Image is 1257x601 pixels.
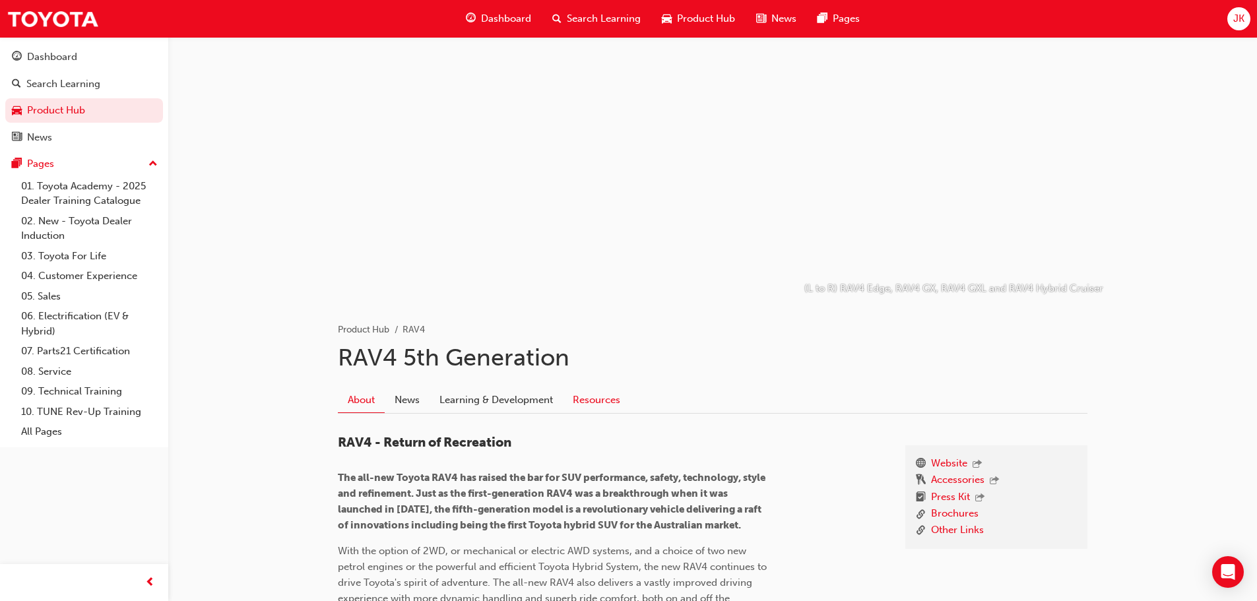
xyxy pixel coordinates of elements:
[990,476,999,487] span: outbound-icon
[542,5,651,32] a: search-iconSearch Learning
[338,435,511,450] span: RAV4 - Return of Recreation
[833,11,860,26] span: Pages
[16,402,163,422] a: 10. TUNE Rev-Up Training
[16,306,163,341] a: 06. Electrification (EV & Hybrid)
[27,130,52,145] div: News
[746,5,807,32] a: news-iconNews
[931,490,970,507] a: Press Kit
[145,575,155,591] span: prev-icon
[338,343,1087,372] h1: RAV4 5th Generation
[916,522,926,539] span: link-icon
[16,211,163,246] a: 02. New - Toyota Dealer Induction
[5,42,163,152] button: DashboardSearch LearningProduct HubNews
[1233,11,1244,26] span: JK
[567,11,641,26] span: Search Learning
[455,5,542,32] a: guage-iconDashboard
[16,362,163,382] a: 08. Service
[1212,556,1244,588] div: Open Intercom Messenger
[5,125,163,150] a: News
[5,72,163,96] a: Search Learning
[563,387,630,412] a: Resources
[818,11,827,27] span: pages-icon
[430,387,563,412] a: Learning & Development
[16,422,163,442] a: All Pages
[931,472,984,490] a: Accessories
[662,11,672,27] span: car-icon
[916,490,926,507] span: booktick-icon
[973,459,982,470] span: outbound-icon
[16,341,163,362] a: 07. Parts21 Certification
[16,176,163,211] a: 01. Toyota Academy - 2025 Dealer Training Catalogue
[12,105,22,117] span: car-icon
[27,156,54,172] div: Pages
[338,472,767,531] span: The all-new Toyota RAV4 has raised the bar for SUV performance, safety, technology, style and ref...
[931,506,979,522] a: Brochures
[16,381,163,402] a: 09. Technical Training
[12,51,22,63] span: guage-icon
[385,387,430,412] a: News
[651,5,746,32] a: car-iconProduct Hub
[5,45,163,69] a: Dashboard
[677,11,735,26] span: Product Hub
[16,266,163,286] a: 04. Customer Experience
[916,472,926,490] span: keys-icon
[771,11,796,26] span: News
[916,456,926,473] span: www-icon
[7,4,99,34] img: Trak
[756,11,766,27] span: news-icon
[1227,7,1250,30] button: JK
[148,156,158,173] span: up-icon
[403,323,425,338] li: RAV4
[804,281,1103,296] p: (L to R) RAV4 Edge, RAV4 GX, RAV4 GXL and RAV4 Hybrid Cruiser
[916,506,926,522] span: link-icon
[12,79,21,90] span: search-icon
[481,11,531,26] span: Dashboard
[12,132,22,144] span: news-icon
[338,324,389,335] a: Product Hub
[338,387,385,413] a: About
[27,49,77,65] div: Dashboard
[16,246,163,267] a: 03. Toyota For Life
[16,286,163,307] a: 05. Sales
[975,493,984,504] span: outbound-icon
[466,11,476,27] span: guage-icon
[26,77,100,92] div: Search Learning
[5,98,163,123] a: Product Hub
[552,11,562,27] span: search-icon
[5,152,163,176] button: Pages
[12,158,22,170] span: pages-icon
[931,456,967,473] a: Website
[931,522,984,539] a: Other Links
[807,5,870,32] a: pages-iconPages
